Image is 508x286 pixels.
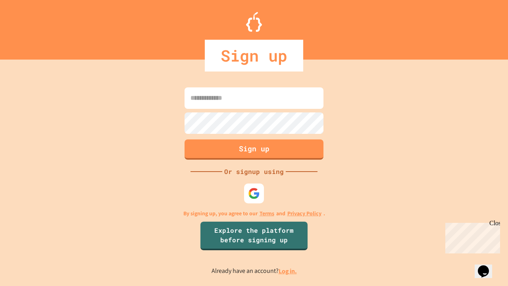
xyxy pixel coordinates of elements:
[287,209,321,218] a: Privacy Policy
[200,222,308,250] a: Explore the platform before signing up
[246,12,262,32] img: Logo.svg
[442,220,500,253] iframe: chat widget
[260,209,274,218] a: Terms
[222,167,286,176] div: Or signup using
[3,3,55,50] div: Chat with us now!Close
[279,267,297,275] a: Log in.
[205,40,303,71] div: Sign up
[475,254,500,278] iframe: chat widget
[185,139,323,160] button: Sign up
[183,209,325,218] p: By signing up, you agree to our and .
[248,187,260,199] img: google-icon.svg
[212,266,297,276] p: Already have an account?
